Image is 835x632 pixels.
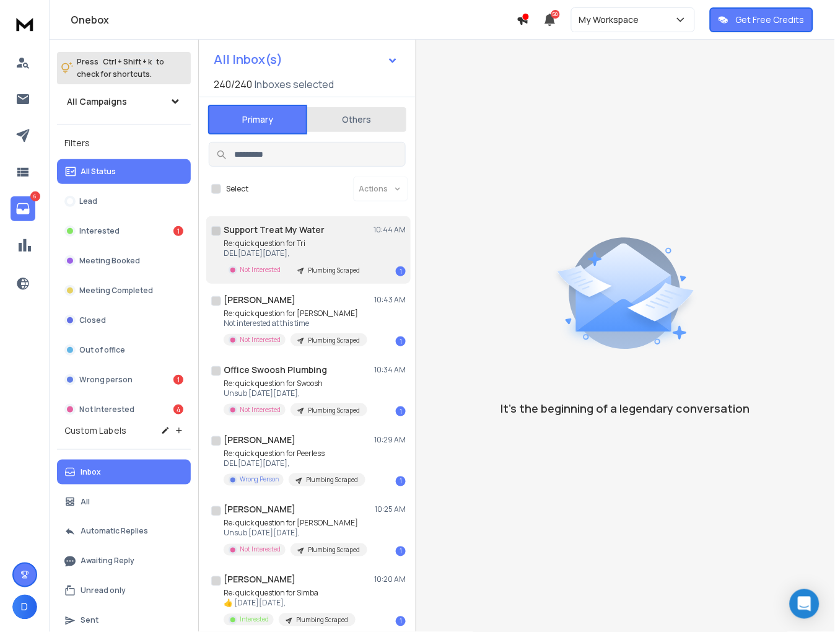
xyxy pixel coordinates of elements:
[736,14,805,26] p: Get Free Credits
[12,12,37,35] img: logo
[12,595,37,620] button: D
[71,12,517,27] h1: Onebox
[30,191,40,201] p: 6
[551,10,560,19] span: 50
[579,14,644,26] p: My Workspace
[790,589,820,619] div: Open Intercom Messenger
[710,7,813,32] button: Get Free Credits
[11,196,35,221] a: 6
